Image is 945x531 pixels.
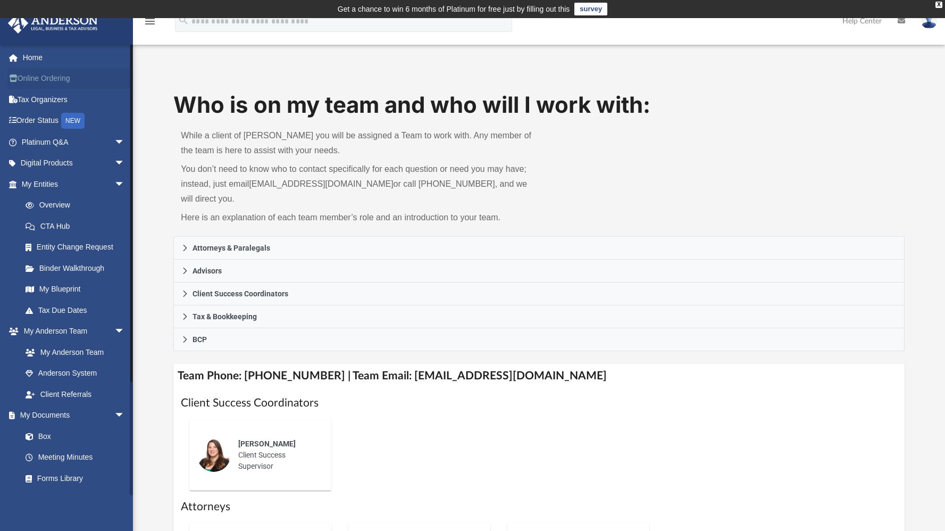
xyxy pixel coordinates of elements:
[249,179,393,188] a: [EMAIL_ADDRESS][DOMAIN_NAME]
[7,89,141,110] a: Tax Organizers
[7,173,141,195] a: My Entitiesarrow_drop_down
[15,300,141,321] a: Tax Due Dates
[173,328,904,351] a: BCP
[921,13,937,29] img: User Pic
[338,3,570,15] div: Get a chance to win 6 months of Platinum for free just by filling out this
[193,290,288,297] span: Client Success Coordinators
[173,364,904,388] h4: Team Phone: [PHONE_NUMBER] | Team Email: [EMAIL_ADDRESS][DOMAIN_NAME]
[114,131,136,153] span: arrow_drop_down
[173,260,904,283] a: Advisors
[181,162,531,206] p: You don’t need to know who to contact specifically for each question or need you may have; instea...
[144,15,156,28] i: menu
[197,438,231,472] img: thumbnail
[5,13,101,34] img: Anderson Advisors Platinum Portal
[15,447,136,468] a: Meeting Minutes
[181,499,897,515] h1: Attorneys
[15,384,136,405] a: Client Referrals
[193,313,257,320] span: Tax & Bookkeeping
[114,173,136,195] span: arrow_drop_down
[61,113,85,129] div: NEW
[114,153,136,175] span: arrow_drop_down
[7,68,141,89] a: Online Ordering
[7,153,141,174] a: Digital Productsarrow_drop_down
[15,426,130,447] a: Box
[15,237,141,258] a: Entity Change Request
[15,195,141,216] a: Overview
[231,431,324,479] div: Client Success Supervisor
[7,131,141,153] a: Platinum Q&Aarrow_drop_down
[114,321,136,343] span: arrow_drop_down
[15,342,130,363] a: My Anderson Team
[114,405,136,427] span: arrow_drop_down
[238,439,296,448] span: [PERSON_NAME]
[144,20,156,28] a: menu
[15,489,136,510] a: Notarize
[15,258,141,279] a: Binder Walkthrough
[193,336,207,343] span: BCP
[173,283,904,305] a: Client Success Coordinators
[15,363,136,384] a: Anderson System
[935,2,942,8] div: close
[574,3,607,15] a: survey
[7,47,141,68] a: Home
[173,236,904,260] a: Attorneys & Paralegals
[181,128,531,158] p: While a client of [PERSON_NAME] you will be assigned a Team to work with. Any member of the team ...
[173,305,904,328] a: Tax & Bookkeeping
[7,110,141,132] a: Order StatusNEW
[173,89,904,121] h1: Who is on my team and who will I work with:
[7,321,136,342] a: My Anderson Teamarrow_drop_down
[181,395,897,411] h1: Client Success Coordinators
[181,210,531,225] p: Here is an explanation of each team member’s role and an introduction to your team.
[15,279,136,300] a: My Blueprint
[15,468,130,489] a: Forms Library
[178,14,189,26] i: search
[15,215,141,237] a: CTA Hub
[193,244,270,252] span: Attorneys & Paralegals
[193,267,222,275] span: Advisors
[7,405,136,426] a: My Documentsarrow_drop_down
